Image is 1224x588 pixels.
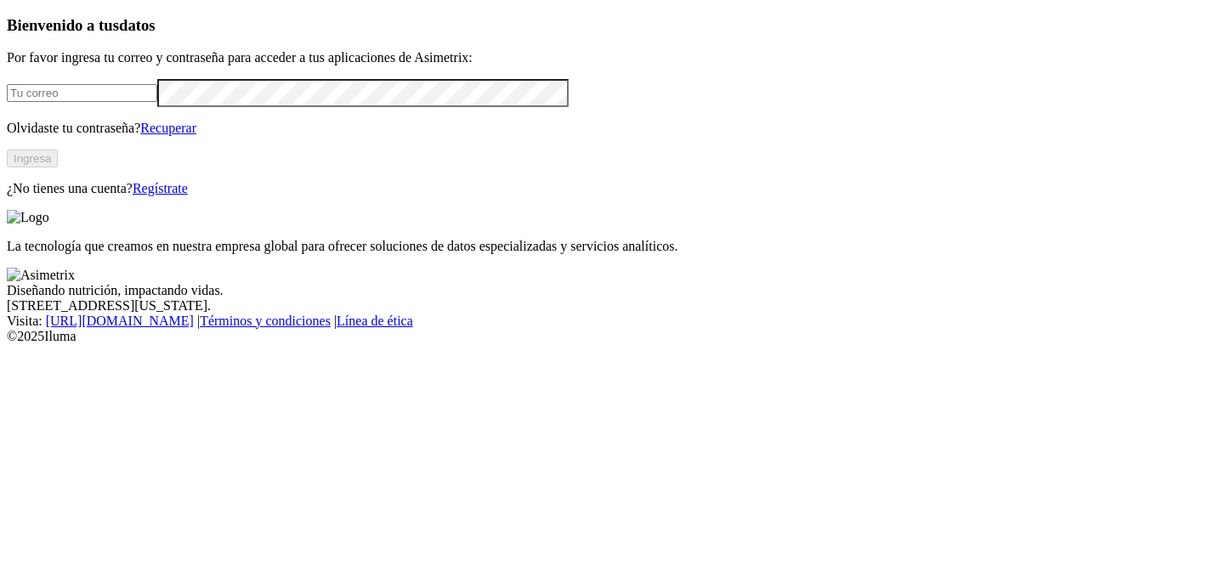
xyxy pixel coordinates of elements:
p: La tecnología que creamos en nuestra empresa global para ofrecer soluciones de datos especializad... [7,239,1217,254]
div: © 2025 Iluma [7,329,1217,344]
a: [URL][DOMAIN_NAME] [46,314,194,328]
a: Recuperar [140,121,196,135]
span: datos [119,16,156,34]
button: Ingresa [7,150,58,167]
div: Visita : | | [7,314,1217,329]
a: Términos y condiciones [200,314,331,328]
h3: Bienvenido a tus [7,16,1217,35]
p: Por favor ingresa tu correo y contraseña para acceder a tus aplicaciones de Asimetrix: [7,50,1217,65]
div: Diseñando nutrición, impactando vidas. [7,283,1217,298]
input: Tu correo [7,84,157,102]
div: [STREET_ADDRESS][US_STATE]. [7,298,1217,314]
p: Olvidaste tu contraseña? [7,121,1217,136]
img: Asimetrix [7,268,75,283]
img: Logo [7,210,49,225]
a: Línea de ética [337,314,413,328]
p: ¿No tienes una cuenta? [7,181,1217,196]
a: Regístrate [133,181,188,195]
